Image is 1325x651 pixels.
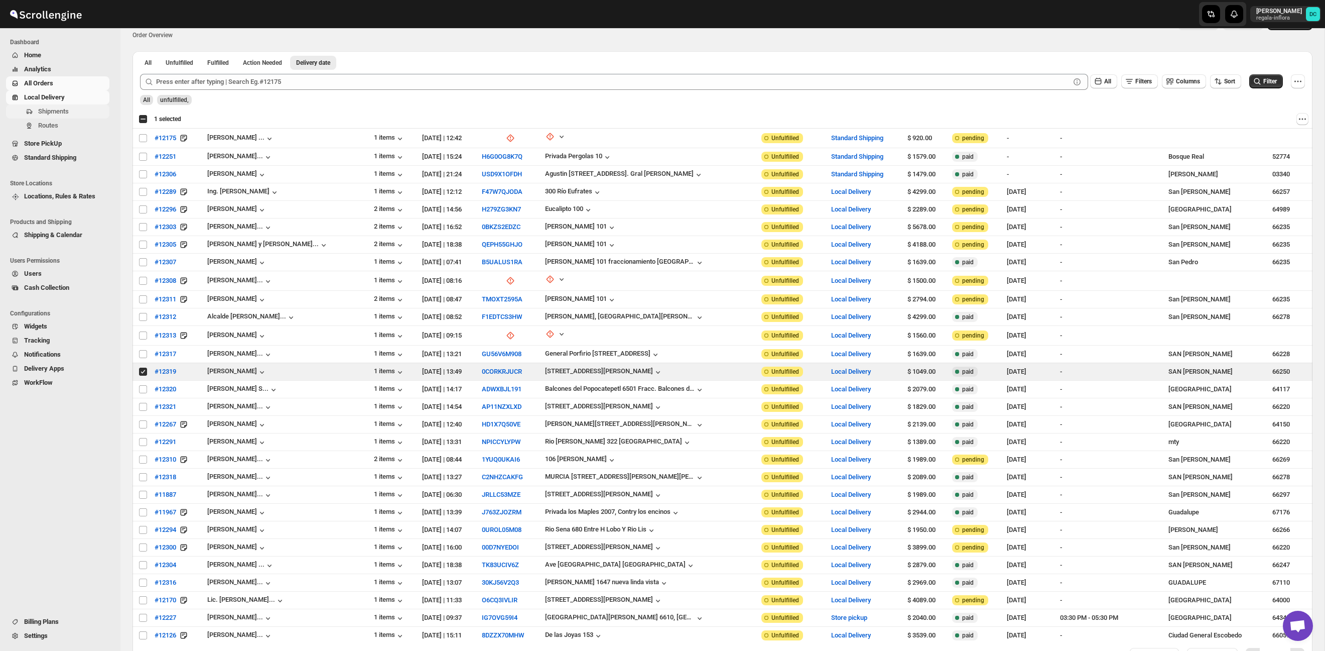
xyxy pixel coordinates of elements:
[24,365,64,372] span: Delivery Apps
[207,276,273,286] button: [PERSON_NAME]...
[545,561,696,571] button: Ave [GEOGRAPHIC_DATA] [GEOGRAPHIC_DATA]
[160,56,199,70] button: Unfulfilled
[149,399,182,415] button: #12321
[482,241,522,248] button: QEPH55GHJO
[6,104,109,119] button: Shipments
[374,331,405,341] button: 1 items
[149,487,182,503] button: #11887
[207,258,267,268] button: [PERSON_NAME]
[207,525,267,535] button: [PERSON_NAME]
[207,508,267,518] button: [PERSON_NAME]
[149,539,182,556] button: #12300
[1162,74,1206,88] button: Columns
[24,379,53,386] span: WorkFlow
[1176,78,1200,85] span: Columns
[545,312,695,320] div: [PERSON_NAME], [GEOGRAPHIC_DATA][PERSON_NAME].
[374,438,405,448] button: 1 items
[149,364,182,380] button: #12319
[482,526,521,533] button: 0UROL05M08
[374,525,405,535] div: 1 items
[207,367,267,377] div: [PERSON_NAME]
[155,349,176,359] span: #12317
[207,134,264,141] div: [PERSON_NAME] ...
[155,312,176,322] span: #12312
[374,543,405,553] button: 1 items
[1135,78,1152,85] span: Filters
[149,201,182,218] button: #12296
[831,456,871,463] button: Local Delivery
[482,188,522,195] button: F47W7QJODA
[166,59,193,67] span: Unfulfilled
[145,59,152,67] span: All
[545,170,694,177] div: Agustin [STREET_ADDRESS]. Gral [PERSON_NAME]
[149,504,182,520] button: #11967
[374,187,405,197] button: 1 items
[482,456,520,463] button: 1YUQ0UKAI6
[374,223,405,233] div: 2 items
[482,385,521,393] button: ADWXBJL191
[155,169,176,179] span: #12306
[482,368,522,375] button: 0CORKRJUCR
[155,542,176,553] span: #12300
[8,2,83,27] img: ScrollEngine
[155,257,176,267] span: #12307
[374,170,405,180] button: 1 items
[374,420,405,430] div: 1 items
[374,490,405,500] button: 1 items
[6,319,109,334] button: Widgets
[831,313,871,320] button: Local Delivery
[207,331,267,341] div: [PERSON_NAME]
[374,152,405,162] div: 1 items
[831,223,871,231] button: Local Delivery
[831,134,883,142] button: Standard Shipping
[482,170,522,178] button: USD9X1OFDH
[545,187,602,197] button: 300 Río Eufrates
[24,65,51,73] span: Analytics
[24,337,50,344] span: Tracking
[1090,74,1117,88] button: All
[831,526,871,533] button: Local Delivery
[482,295,522,303] button: TMOXT2595A
[374,508,405,518] div: 1 items
[155,240,176,250] span: #12305
[24,79,53,87] span: All Orders
[374,312,405,322] div: 1 items
[207,438,267,448] div: [PERSON_NAME]
[482,313,522,320] button: F1EDTCS3HW
[545,402,663,412] button: [STREET_ADDRESS][PERSON_NAME]
[207,152,263,160] div: [PERSON_NAME]...
[482,508,521,516] button: J763ZJOZRM
[545,295,617,305] button: [PERSON_NAME] 101
[831,473,871,481] button: Local Delivery
[1121,74,1158,88] button: Filters
[149,416,182,432] button: #12267
[207,385,279,395] button: [PERSON_NAME] S...
[207,205,267,215] button: [PERSON_NAME]
[831,385,871,393] button: Local Delivery
[207,223,263,230] div: [PERSON_NAME]...
[6,334,109,348] button: Tracking
[545,490,653,498] div: [STREET_ADDRESS][PERSON_NAME]
[156,74,1070,90] input: Press enter after typing | Search Eg.#12175
[545,543,653,551] div: [STREET_ADDRESS][PERSON_NAME]
[149,434,182,450] button: #12291
[545,508,671,515] div: Privada los Maples 2007, Contry los encinos
[207,561,275,571] button: [PERSON_NAME] ...
[149,557,182,573] button: #12304
[149,381,182,397] button: #12320
[155,507,176,517] span: #11967
[207,420,267,430] button: [PERSON_NAME]
[207,543,267,553] button: [PERSON_NAME]
[207,223,273,233] button: [PERSON_NAME]...
[155,455,176,465] span: #12310
[374,134,405,144] div: 1 items
[24,154,76,161] span: Standard Shipping
[207,295,267,305] div: [PERSON_NAME]
[207,490,263,498] div: [PERSON_NAME]...
[6,267,109,281] button: Users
